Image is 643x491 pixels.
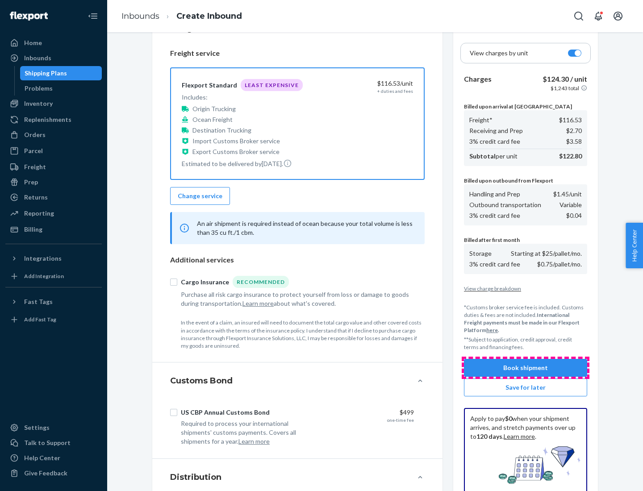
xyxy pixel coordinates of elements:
[5,190,102,204] a: Returns
[170,279,177,286] input: Cargo InsuranceRecommended
[5,312,102,327] a: Add Fast Tag
[5,451,102,465] a: Help Center
[464,336,587,351] p: **Subject to application, credit approval, credit terms and financing fees.
[5,160,102,174] a: Freight
[181,319,425,350] p: In the event of a claim, an insured will need to document the total cargo value and other covered...
[20,81,102,96] a: Problems
[5,128,102,142] a: Orders
[25,84,53,93] div: Problems
[5,222,102,237] a: Billing
[170,187,230,205] button: Change service
[469,190,520,199] p: Handling and Prep
[543,74,587,84] p: $124.30 / unit
[387,417,414,423] div: one-time fee
[182,159,303,168] p: Estimated to be delivered by [DATE] .
[24,162,46,171] div: Freight
[24,454,60,462] div: Help Center
[566,126,582,135] p: $2.70
[464,359,587,377] button: Book shipment
[233,276,289,288] div: Recommended
[5,436,102,450] a: Talk to Support
[469,152,518,161] p: per unit
[170,471,221,483] h4: Distribution
[511,249,582,258] p: Starting at $25/pallet/mo.
[182,81,237,90] div: Flexport Standard
[181,290,414,308] div: Purchase all risk cargo insurance to protect yourself from loss or damage to goods during transpo...
[24,225,42,234] div: Billing
[24,297,53,306] div: Fast Tags
[469,116,493,125] p: Freight*
[464,312,580,333] b: International Freight payments must be made in our Flexport Platform .
[470,414,581,441] p: Apply to pay when your shipment arrives, and stretch payments over up to . .
[464,304,587,334] p: *Customs broker service fee is included. Customs duties & fees are not included.
[321,408,414,417] div: $499
[464,285,587,292] button: View charge breakdown
[464,236,587,244] p: Billed after first month
[114,3,249,29] ol: breadcrumbs
[5,466,102,480] button: Give Feedback
[486,327,498,333] a: here
[609,7,627,25] button: Open account menu
[464,177,587,184] p: Billed upon outbound from Flexport
[192,104,236,113] p: Origin Trucking
[241,79,303,91] div: Least Expensive
[5,51,102,65] a: Inbounds
[24,54,51,62] div: Inbounds
[24,254,62,263] div: Integrations
[5,144,102,158] a: Parcel
[170,375,233,387] h4: Customs Bond
[24,178,38,187] div: Prep
[170,255,425,265] p: Additional services
[5,175,102,189] a: Prep
[84,7,102,25] button: Close Navigation
[24,272,64,280] div: Add Integration
[181,278,229,287] div: Cargo Insurance
[464,379,587,396] button: Save for later
[24,438,71,447] div: Talk to Support
[5,420,102,435] a: Settings
[176,11,242,21] a: Create Inbound
[242,299,274,308] button: Learn more
[24,146,43,155] div: Parcel
[170,409,177,416] input: US CBP Annual Customs Bond
[20,66,102,80] a: Shipping Plans
[469,137,520,146] p: 3% credit card fee
[566,211,582,220] p: $0.04
[197,219,414,237] p: An air shipment is required instead of ocean because your total volume is less than 35 cu ft./1 cbm.
[24,423,50,432] div: Settings
[238,437,270,446] button: Learn more
[464,75,492,83] b: Charges
[5,295,102,309] button: Fast Tags
[551,84,579,92] p: $1,243 total
[589,7,607,25] button: Open notifications
[182,93,303,102] p: Includes:
[505,415,512,422] b: $0
[476,433,502,440] b: 120 days
[537,260,582,269] p: $0.75/pallet/mo.
[553,190,582,199] p: $1.45 /unit
[24,209,54,218] div: Reporting
[24,130,46,139] div: Orders
[469,249,492,258] p: Storage
[24,38,42,47] div: Home
[121,11,159,21] a: Inbounds
[464,103,587,110] p: Billed upon arrival at [GEOGRAPHIC_DATA]
[559,152,582,161] p: $122.80
[469,260,520,269] p: 3% credit card fee
[181,419,314,446] div: Required to process your international shipments' customs payments. Covers all shipments for a year.
[192,147,280,156] p: Export Customs Broker service
[24,193,48,202] div: Returns
[469,200,541,209] p: Outbound transportation
[192,137,280,146] p: Import Customs Broker service
[377,88,413,94] div: + duties and fees
[5,96,102,111] a: Inventory
[469,211,520,220] p: 3% credit card fee
[5,206,102,221] a: Reporting
[5,251,102,266] button: Integrations
[320,79,413,88] div: $116.53 /unit
[24,115,71,124] div: Replenishments
[559,200,582,209] p: Variable
[626,223,643,268] button: Help Center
